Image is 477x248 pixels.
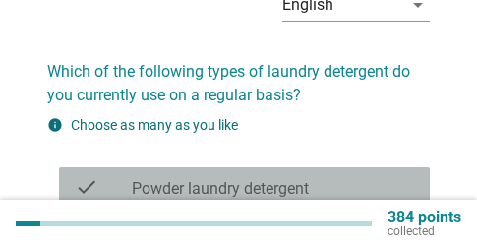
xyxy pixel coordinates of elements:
i: info [47,117,63,133]
p: collected [388,224,461,238]
p: 384 points [388,211,461,224]
label: Choose as many as you like [71,117,238,133]
i: check [75,175,98,199]
label: Powder laundry detergent [132,179,309,199]
h2: Which of the following types of laundry detergent do you currently use on a regular basis? [47,40,430,107]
